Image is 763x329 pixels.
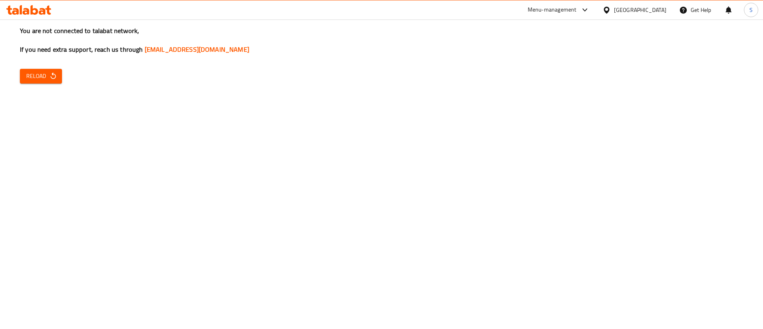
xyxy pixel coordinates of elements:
h3: You are not connected to talabat network, If you need extra support, reach us through [20,26,743,54]
div: [GEOGRAPHIC_DATA] [614,6,666,14]
div: Menu-management [528,5,577,15]
a: [EMAIL_ADDRESS][DOMAIN_NAME] [145,43,249,55]
span: S [749,6,753,14]
span: Reload [26,71,56,81]
button: Reload [20,69,62,84]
